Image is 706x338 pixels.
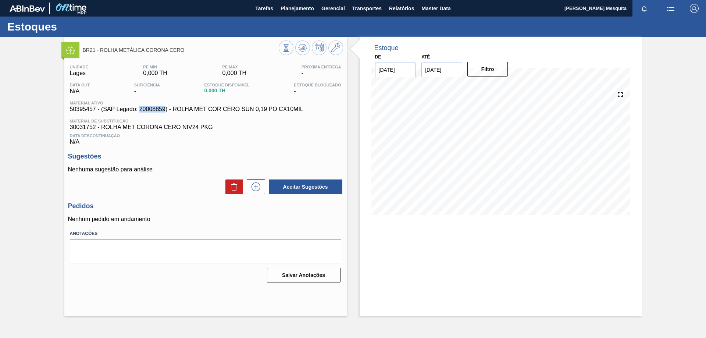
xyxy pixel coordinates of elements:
img: TNhmsLtSVTkK8tSr43FrP2fwEKptu5GPRR3wAAAABJRU5ErkJggg== [10,5,45,12]
span: Data Descontinuação [70,134,341,138]
button: Ir ao Master Data / Geral [328,40,343,55]
span: 50395457 - (SAP Legado: 20008859) - ROLHA MET COR CERO SUN 0,19 PO CX10MIL [70,106,303,113]
button: Visão Geral dos Estoques [279,40,293,55]
p: Nenhuma sugestão para análise [68,166,343,173]
span: Suficiência [134,83,160,87]
label: Até [421,54,430,60]
img: Logout [690,4,699,13]
span: PE MIN [143,65,167,69]
div: - [132,83,162,95]
button: Aceitar Sugestões [269,179,342,194]
div: - [292,83,343,95]
label: Anotações [70,228,341,239]
span: Planejamento [281,4,314,13]
span: 0,000 TH [222,70,247,77]
div: N/A [68,83,92,95]
span: Gerencial [321,4,345,13]
div: Estoque [374,44,399,52]
button: Atualizar Gráfico [295,40,310,55]
button: Salvar Anotações [267,268,340,282]
img: userActions [666,4,675,13]
span: Transportes [352,4,382,13]
div: - [300,65,343,77]
img: Ícone [66,45,75,54]
h3: Pedidos [68,202,343,210]
span: PE MAX [222,65,247,69]
span: Master Data [421,4,450,13]
span: Estoque Bloqueado [294,83,341,87]
div: N/A [68,131,343,145]
p: Nenhum pedido em andamento [68,216,343,223]
span: Estoque Disponível [204,83,250,87]
button: Notificações [632,3,656,14]
span: Unidade [70,65,88,69]
h3: Sugestões [68,153,343,160]
span: 0,000 TH [204,88,250,93]
h1: Estoques [7,22,138,31]
input: dd/mm/yyyy [375,63,416,77]
span: BR21 - ROLHA METÁLICA CORONA CERO [83,47,279,53]
span: Relatórios [389,4,414,13]
button: Programar Estoque [312,40,327,55]
span: Data out [70,83,90,87]
div: Aceitar Sugestões [265,179,343,195]
span: Tarefas [255,4,273,13]
div: Excluir Sugestões [222,179,243,194]
button: Filtro [467,62,508,77]
span: Material de Substituição [70,119,341,123]
span: Material ativo [70,101,303,105]
span: 0,000 TH [143,70,167,77]
label: De [375,54,381,60]
div: Nova sugestão [243,179,265,194]
span: Lages [70,70,88,77]
span: 30031752 - ROLHA MET CORONA CERO NIV24 PKG [70,124,341,131]
input: dd/mm/yyyy [421,63,462,77]
span: Próxima Entrega [302,65,341,69]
